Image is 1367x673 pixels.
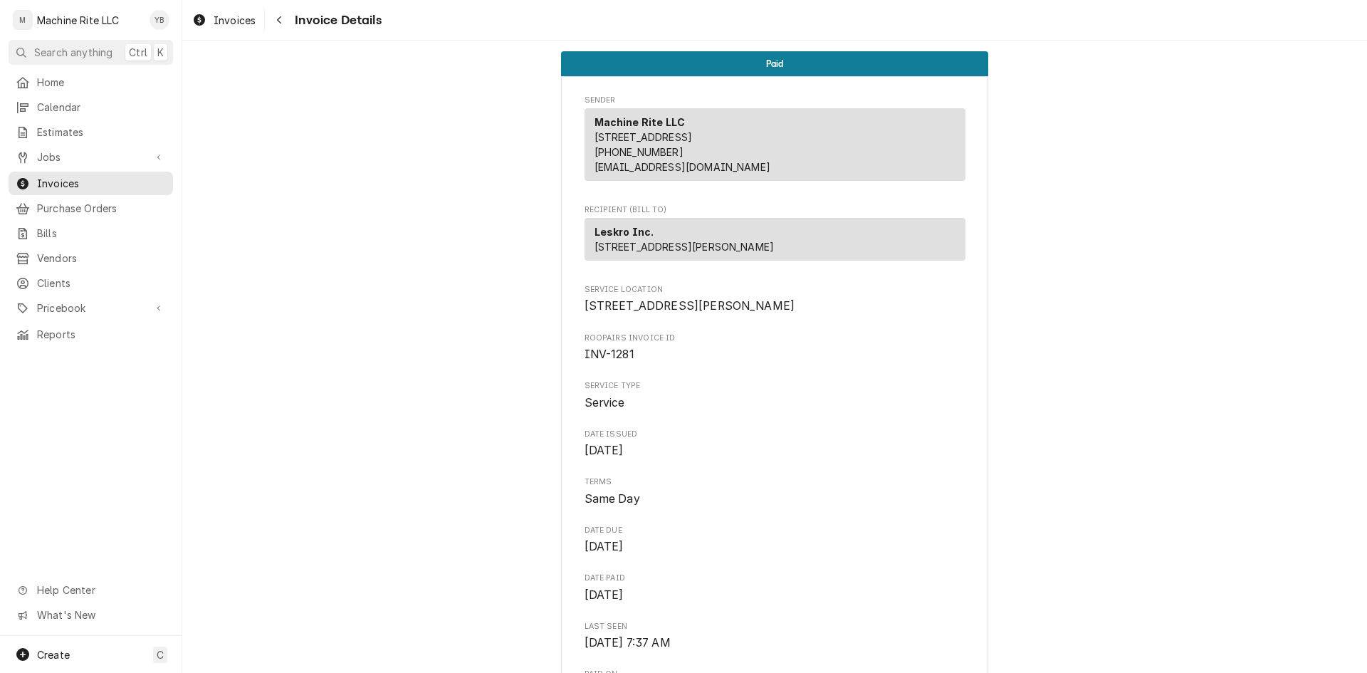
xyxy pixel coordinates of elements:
span: Date Issued [585,429,965,440]
a: Calendar [9,95,173,119]
div: Date Due [585,525,965,555]
a: Estimates [9,120,173,144]
button: Navigate back [268,9,290,31]
a: [EMAIL_ADDRESS][DOMAIN_NAME] [595,161,770,173]
div: Invoice Recipient [585,204,965,267]
div: Date Issued [585,429,965,459]
div: Invoice Sender [585,95,965,187]
span: Date Paid [585,587,965,604]
span: [DATE] [585,540,624,553]
strong: Machine Rite LLC [595,116,686,128]
span: Last Seen [585,635,965,652]
a: Go to Pricebook [9,296,173,320]
a: Go to Help Center [9,578,173,602]
span: Invoices [214,13,256,28]
div: Last Seen [585,621,965,652]
span: Date Due [585,525,965,536]
div: Yumy Breuer's Avatar [150,10,169,30]
a: Reports [9,323,173,346]
span: Roopairs Invoice ID [585,346,965,363]
span: [STREET_ADDRESS][PERSON_NAME] [595,241,775,253]
span: Date Due [585,538,965,555]
a: Bills [9,221,173,245]
span: Service Type [585,380,965,392]
span: [DATE] [585,588,624,602]
span: Home [37,75,166,90]
div: Date Paid [585,573,965,603]
div: Service Location [585,284,965,315]
span: Reports [37,327,166,342]
span: Service Location [585,298,965,315]
span: Recipient (Bill To) [585,204,965,216]
span: C [157,647,164,662]
a: Invoices [187,9,261,32]
span: K [157,45,164,60]
span: Invoice Details [290,11,381,30]
span: Paid [766,59,784,68]
span: Ctrl [129,45,147,60]
div: M [13,10,33,30]
div: Machine Rite LLC [37,13,120,28]
div: Recipient (Bill To) [585,218,965,261]
span: Create [37,649,70,661]
div: Sender [585,108,965,181]
div: Service Type [585,380,965,411]
a: Go to What's New [9,603,173,627]
span: Last Seen [585,621,965,632]
div: Sender [585,108,965,187]
a: Home [9,71,173,94]
span: [DATE] 7:37 AM [585,636,671,649]
span: Clients [37,276,166,291]
span: Service Type [585,395,965,412]
span: Service [585,396,625,409]
span: Vendors [37,251,166,266]
span: Date Issued [585,442,965,459]
span: [STREET_ADDRESS][PERSON_NAME] [585,299,795,313]
span: Roopairs Invoice ID [585,333,965,344]
span: [DATE] [585,444,624,457]
span: Purchase Orders [37,201,166,216]
div: Recipient (Bill To) [585,218,965,266]
div: Terms [585,476,965,507]
span: Service Location [585,284,965,296]
span: INV-1281 [585,348,634,361]
button: Search anythingCtrlK [9,40,173,65]
span: Terms [585,491,965,508]
a: Purchase Orders [9,197,173,220]
div: Status [561,51,988,76]
span: Invoices [37,176,166,191]
a: Go to Jobs [9,145,173,169]
span: What's New [37,607,164,622]
span: Bills [37,226,166,241]
a: Clients [9,271,173,295]
span: Same Day [585,492,640,506]
span: Date Paid [585,573,965,584]
span: Pricebook [37,301,145,315]
a: Vendors [9,246,173,270]
span: Search anything [34,45,112,60]
a: Invoices [9,172,173,195]
span: Sender [585,95,965,106]
div: Roopairs Invoice ID [585,333,965,363]
strong: Leskro Inc. [595,226,654,238]
span: Calendar [37,100,166,115]
span: Jobs [37,150,145,165]
span: Estimates [37,125,166,140]
span: [STREET_ADDRESS] [595,131,693,143]
span: Terms [585,476,965,488]
div: YB [150,10,169,30]
a: [PHONE_NUMBER] [595,146,683,158]
span: Help Center [37,583,164,598]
